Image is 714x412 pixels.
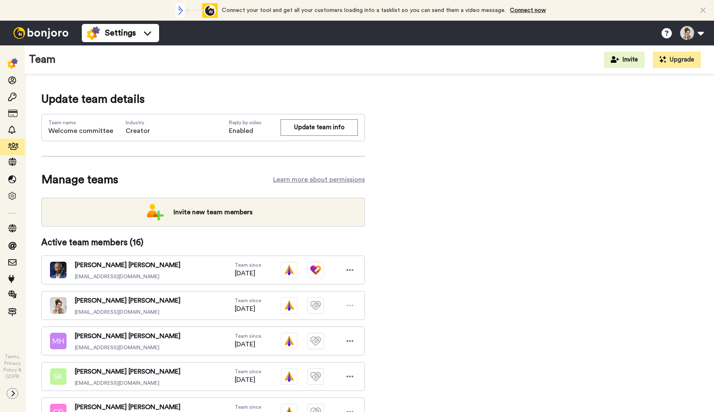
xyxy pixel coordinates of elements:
[105,27,136,39] span: Settings
[235,268,261,278] span: [DATE]
[41,171,118,188] span: Manage teams
[172,3,218,18] div: animation
[229,126,281,136] span: Enabled
[147,204,164,220] img: add-team.png
[75,331,181,341] span: [PERSON_NAME] [PERSON_NAME]
[75,344,181,351] span: [EMAIL_ADDRESS][DOMAIN_NAME]
[75,296,181,305] span: [PERSON_NAME] [PERSON_NAME]
[235,404,261,410] span: Team since
[307,297,324,314] img: tm-plain.svg
[126,119,150,126] span: Industry
[75,380,181,386] span: [EMAIL_ADDRESS][DOMAIN_NAME]
[307,262,324,278] img: tm-color.svg
[510,7,546,13] a: Connect now
[235,304,261,314] span: [DATE]
[235,368,261,375] span: Team since
[75,260,181,270] span: [PERSON_NAME] [PERSON_NAME]
[273,175,365,185] a: Learn more about permissions
[41,91,365,107] span: Update team details
[307,333,324,349] img: tm-plain.svg
[235,339,261,349] span: [DATE]
[235,262,261,268] span: Team since
[75,402,181,412] span: [PERSON_NAME] [PERSON_NAME]
[48,119,113,126] span: Team name
[7,58,18,69] img: settings-colored.svg
[48,126,113,136] span: Welcome committee
[41,237,143,249] span: Active team members ( 16 )
[75,309,181,315] span: [EMAIL_ADDRESS][DOMAIN_NAME]
[50,297,67,314] img: 050e0e51-f6b8-445d-a13d-f5a0a3a9fdb1-1741723898.jpg
[229,119,281,126] span: Reply by video
[167,204,259,220] span: Invite new team members
[653,52,701,68] button: Upgrade
[50,368,67,385] img: sk.png
[281,368,297,385] img: vm-color.svg
[87,26,100,40] img: settings-colored.svg
[10,27,72,39] img: bj-logo-header-white.svg
[281,262,297,278] img: vm-color.svg
[126,126,150,136] span: Creator
[235,297,261,304] span: Team since
[29,54,56,66] h1: Team
[281,119,358,135] button: Update team info
[307,368,324,385] img: tm-plain.svg
[235,333,261,339] span: Team since
[75,367,181,376] span: [PERSON_NAME] [PERSON_NAME]
[50,262,67,278] img: ACg8ocIs-6e6-HZ9EXfdcLSVWvf2kReMqVUeheABsXYXvCtFBjpVuTqHhA=s96-c
[604,52,645,68] button: Invite
[235,375,261,385] span: [DATE]
[281,333,297,349] img: vm-color.svg
[50,333,67,349] img: mh.png
[281,297,297,314] img: vm-color.svg
[222,7,506,13] span: Connect your tool and get all your customers loading into a tasklist so you can send them a video...
[75,273,181,280] span: [EMAIL_ADDRESS][DOMAIN_NAME]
